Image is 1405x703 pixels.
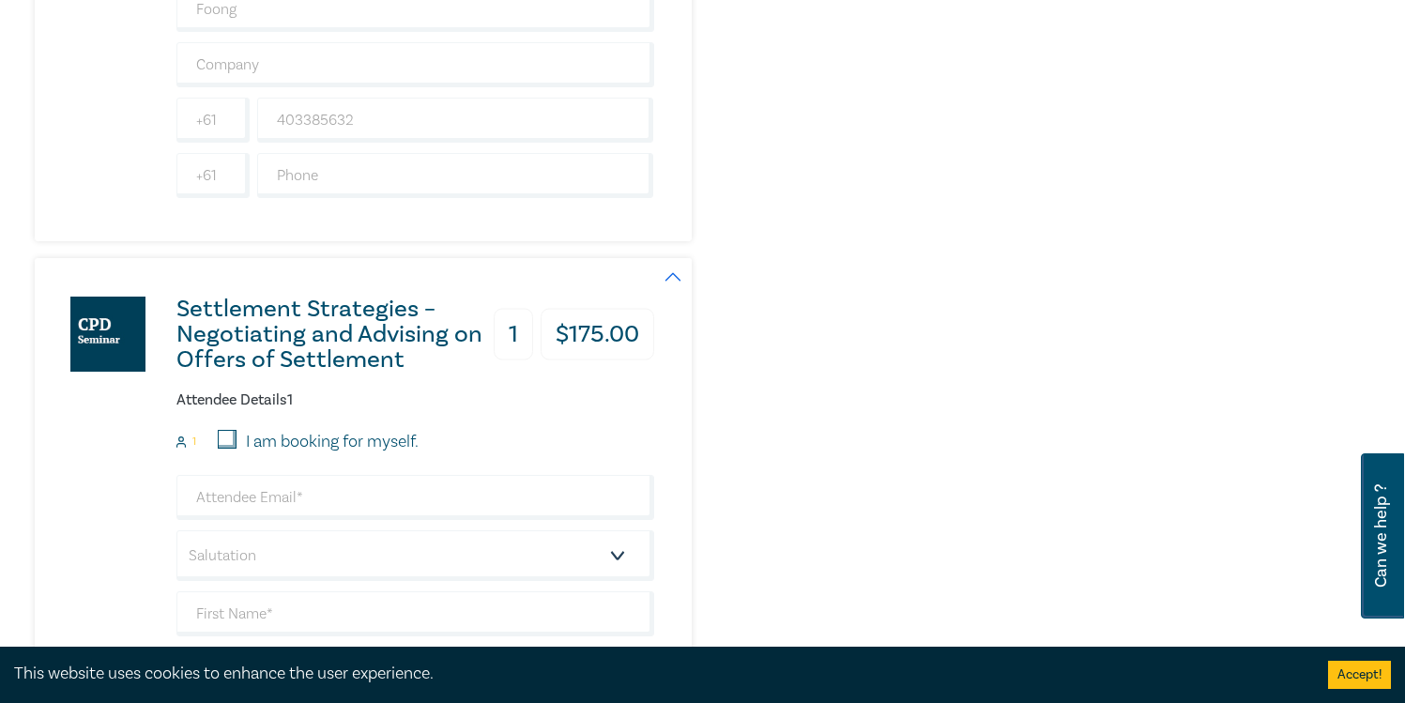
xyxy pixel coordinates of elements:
[176,297,485,373] h3: Settlement Strategies – Negotiating and Advising on Offers of Settlement
[14,662,1300,686] div: This website uses cookies to enhance the user experience.
[70,297,145,372] img: Settlement Strategies – Negotiating and Advising on Offers of Settlement
[1372,465,1390,607] span: Can we help ?
[176,42,654,87] input: Company
[192,436,196,449] small: 1
[176,98,250,143] input: +61
[176,391,654,409] h6: Attendee Details 1
[494,309,533,360] h3: 1
[257,98,654,143] input: Mobile*
[176,153,250,198] input: +61
[176,591,654,636] input: First Name*
[1328,661,1391,689] button: Accept cookies
[176,475,654,520] input: Attendee Email*
[246,430,419,454] label: I am booking for myself.
[541,309,654,360] h3: $ 175.00
[257,153,654,198] input: Phone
